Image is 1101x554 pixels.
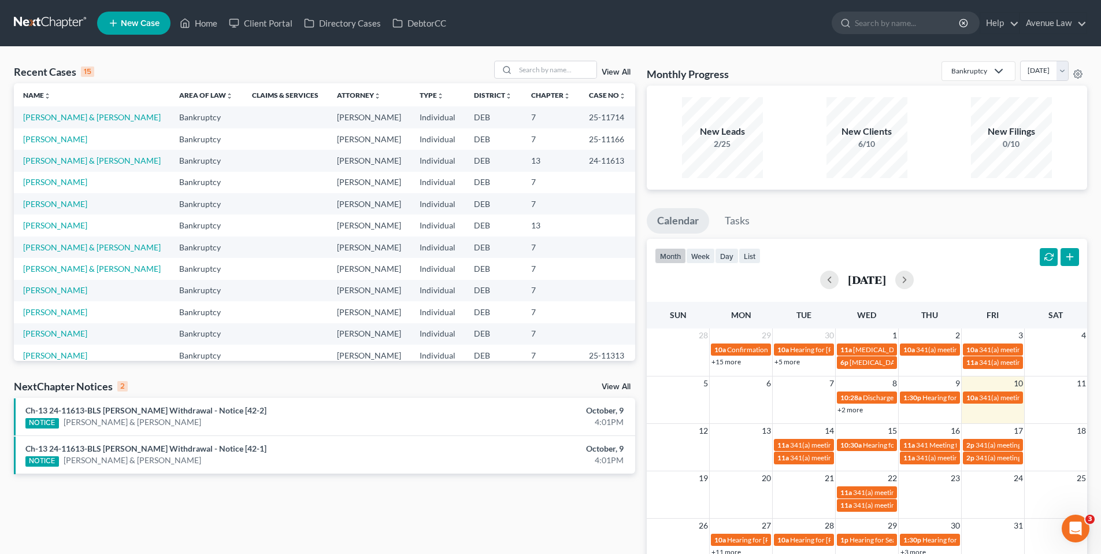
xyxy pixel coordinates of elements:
[698,471,709,485] span: 19
[410,193,465,215] td: Individual
[328,150,410,171] td: [PERSON_NAME]
[686,248,715,264] button: week
[903,393,921,402] span: 1:30p
[432,405,624,416] div: October, 9
[170,172,242,193] td: Bankruptcy
[682,125,763,138] div: New Leads
[855,12,961,34] input: Search by name...
[23,285,87,295] a: [PERSON_NAME]
[916,441,1020,449] span: 341 Meeting for [PERSON_NAME]
[796,310,811,320] span: Tue
[850,535,1007,544] span: Hearing for Sears Authorized Hometown Stores, LLC
[777,535,789,544] span: 10a
[64,416,201,428] a: [PERSON_NAME] & [PERSON_NAME]
[170,345,242,366] td: Bankruptcy
[922,535,1013,544] span: Hearing for [PERSON_NAME]
[987,310,999,320] span: Fri
[117,381,128,392] div: 2
[824,519,835,533] span: 28
[328,172,410,193] td: [PERSON_NAME]
[1085,515,1095,524] span: 3
[328,258,410,279] td: [PERSON_NAME]
[465,301,521,323] td: DEB
[903,441,915,449] span: 11a
[863,441,1053,449] span: Hearing for United States of America Rugby Football Union, Ltd
[619,93,626,99] i: unfold_more
[465,128,521,150] td: DEB
[887,424,898,438] span: 15
[840,441,862,449] span: 10:30a
[465,345,521,366] td: DEB
[328,215,410,236] td: [PERSON_NAME]
[1076,376,1087,390] span: 11
[950,519,961,533] span: 30
[243,83,328,106] th: Claims & Services
[410,172,465,193] td: Individual
[522,193,580,215] td: 7
[328,193,410,215] td: [PERSON_NAME]
[951,66,987,76] div: Bankruptcy
[580,128,635,150] td: 25-11166
[739,248,761,264] button: list
[903,535,921,544] span: 1:30p
[698,328,709,342] span: 28
[891,376,898,390] span: 8
[64,455,201,466] a: [PERSON_NAME] & [PERSON_NAME]
[337,91,381,99] a: Attorneyunfold_more
[647,208,709,234] a: Calendar
[702,376,709,390] span: 5
[387,13,452,34] a: DebtorCC
[922,393,1013,402] span: Hearing for [PERSON_NAME]
[328,323,410,345] td: [PERSON_NAME]
[761,328,772,342] span: 29
[682,138,763,150] div: 2/25
[1076,471,1087,485] span: 25
[903,453,915,462] span: 11a
[971,125,1052,138] div: New Filings
[23,264,161,274] a: [PERSON_NAME] & [PERSON_NAME]
[670,310,687,320] span: Sun
[374,93,381,99] i: unfold_more
[980,13,1019,34] a: Help
[1013,376,1024,390] span: 10
[887,519,898,533] span: 29
[853,501,1026,509] span: 341(a) meeting for [PERSON_NAME] & [PERSON_NAME]
[410,345,465,366] td: Individual
[727,345,921,354] span: Confirmation Hearing for [PERSON_NAME] & [PERSON_NAME]
[25,405,266,415] a: Ch-13 24-11613-BLS [PERSON_NAME] Withdrawal - Notice [42-2]
[714,208,760,234] a: Tasks
[170,150,242,171] td: Bankruptcy
[174,13,223,34] a: Home
[840,358,848,367] span: 6p
[14,65,94,79] div: Recent Cases
[410,215,465,236] td: Individual
[23,134,87,144] a: [PERSON_NAME]
[23,112,161,122] a: [PERSON_NAME] & [PERSON_NAME]
[647,67,729,81] h3: Monthly Progress
[23,199,87,209] a: [PERSON_NAME]
[23,350,87,360] a: [PERSON_NAME]
[432,443,624,455] div: October, 9
[474,91,512,99] a: Districtunfold_more
[1080,328,1087,342] span: 4
[465,323,521,345] td: DEB
[505,93,512,99] i: unfold_more
[465,280,521,301] td: DEB
[522,150,580,171] td: 13
[848,274,886,286] h2: [DATE]
[840,488,852,497] span: 11a
[522,323,580,345] td: 7
[966,393,978,402] span: 10a
[891,328,898,342] span: 1
[410,150,465,171] td: Individual
[170,193,242,215] td: Bankruptcy
[516,61,596,78] input: Search by name...
[698,424,709,438] span: 12
[777,453,789,462] span: 11a
[23,328,87,338] a: [PERSON_NAME]
[410,258,465,279] td: Individual
[410,106,465,128] td: Individual
[226,93,233,99] i: unfold_more
[966,345,978,354] span: 10a
[531,91,570,99] a: Chapterunfold_more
